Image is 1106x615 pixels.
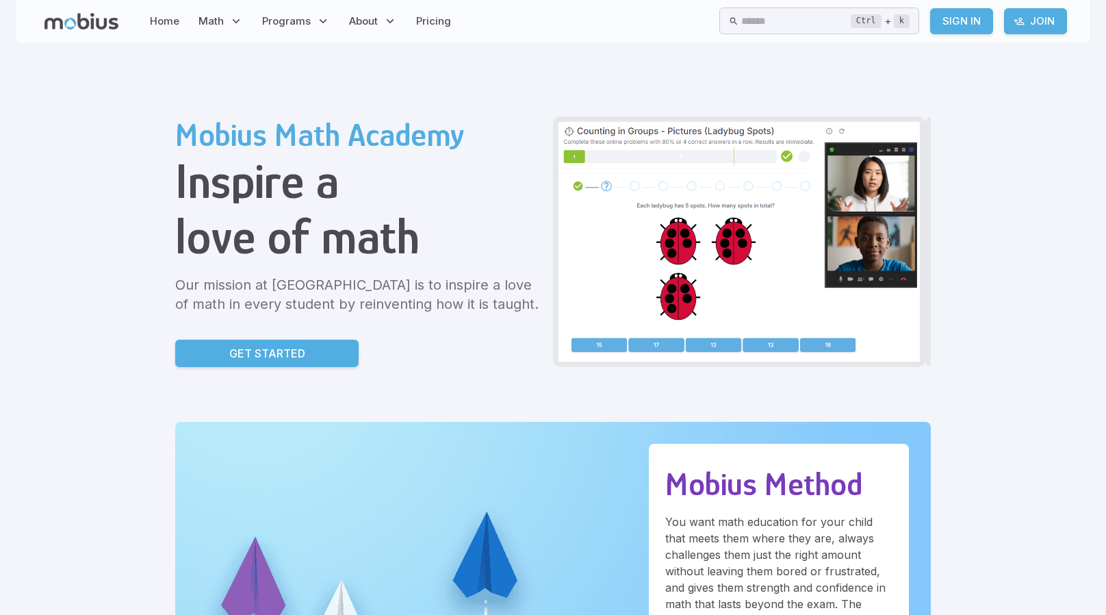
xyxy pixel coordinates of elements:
span: Math [198,14,224,29]
span: About [349,14,378,29]
img: Grade 2 Class [558,122,920,362]
kbd: k [894,14,910,28]
a: Pricing [412,5,455,37]
a: Get Started [175,340,359,367]
h1: love of math [175,209,542,264]
a: Join [1004,8,1067,34]
div: + [851,13,910,29]
p: Get Started [229,345,305,362]
p: Our mission at [GEOGRAPHIC_DATA] is to inspire a love of math in every student by reinventing how... [175,275,542,314]
a: Sign In [930,8,993,34]
span: Programs [262,14,311,29]
kbd: Ctrl [851,14,882,28]
h2: Mobius Method [665,466,892,503]
a: Home [146,5,183,37]
h1: Inspire a [175,153,542,209]
h2: Mobius Math Academy [175,116,542,153]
